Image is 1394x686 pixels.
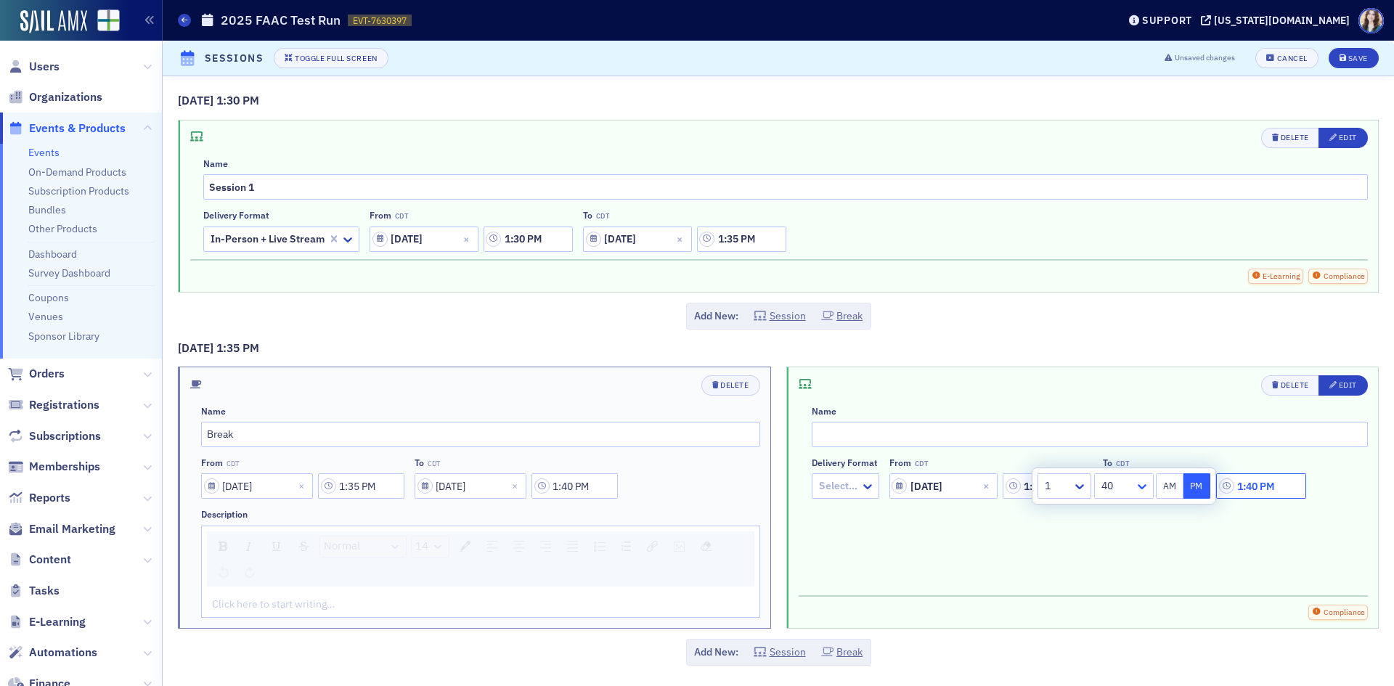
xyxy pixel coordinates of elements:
[415,457,424,468] div: To
[205,51,264,66] h4: Sessions
[28,203,66,216] a: Bundles
[213,562,234,582] div: Undo
[238,536,260,557] div: Italic
[28,330,99,343] a: Sponsor Library
[1261,128,1320,148] button: Delete
[293,473,313,499] button: Close
[29,521,115,537] span: Email Marketing
[29,614,86,630] span: E-Learning
[20,10,87,33] img: SailAMX
[8,89,102,105] a: Organizations
[29,552,71,568] span: Content
[1261,375,1320,396] button: Delete
[694,645,738,660] span: Add New:
[915,460,928,468] span: CDT
[1281,134,1309,142] div: Delete
[508,536,529,557] div: Center
[8,121,126,136] a: Events & Products
[8,583,60,599] a: Tasks
[452,536,478,558] div: rdw-color-picker
[221,12,341,29] h1: 2025 FAAC Test Run
[29,583,60,599] span: Tasks
[28,184,129,197] a: Subscription Products
[1183,473,1211,499] button: PM
[201,457,223,468] div: From
[213,597,749,612] div: rdw-editor
[583,210,592,221] div: To
[29,645,97,661] span: Automations
[216,93,259,107] span: 1:30 PM
[1348,54,1368,62] div: Save
[1103,457,1112,468] div: To
[666,536,693,558] div: rdw-image-control
[1175,52,1235,64] span: Unsaved changes
[211,562,262,582] div: rdw-history-control
[754,645,806,660] button: Session
[639,536,666,558] div: rdw-link-control
[697,226,786,252] input: 00:00 AM
[415,473,526,499] input: MM/DD/YYYY
[317,536,409,558] div: rdw-block-control
[1142,14,1192,27] div: Support
[201,406,226,417] div: Name
[1255,48,1318,68] button: Cancel
[28,248,77,261] a: Dashboard
[1214,14,1350,27] div: [US_STATE][DOMAIN_NAME]
[672,226,692,252] button: Close
[821,309,863,324] button: Break
[178,93,216,107] span: [DATE]
[8,397,99,413] a: Registrations
[8,614,86,630] a: E-Learning
[8,366,65,382] a: Orders
[583,226,692,252] input: MM/DD/YYYY
[531,473,618,499] input: 00:00 AM
[29,59,60,75] span: Users
[1156,473,1183,499] button: AM
[370,226,478,252] input: MM/DD/YYYY
[478,536,586,558] div: rdw-textalign-control
[8,552,71,568] a: Content
[28,291,69,304] a: Coupons
[1318,128,1368,148] button: Edit
[201,473,313,499] input: MM/DD/YYYY
[97,9,120,32] img: SailAMX
[481,536,502,557] div: Left
[589,536,611,557] div: Unordered
[87,9,120,34] a: View Homepage
[693,536,720,558] div: rdw-remove-control
[8,521,115,537] a: Email Marketing
[29,459,100,475] span: Memberships
[29,428,101,444] span: Subscriptions
[642,536,663,557] div: Link
[240,562,259,582] div: Redo
[28,310,63,323] a: Venues
[694,309,738,324] span: Add New:
[29,366,65,382] span: Orders
[1329,48,1379,68] button: Save
[1281,381,1309,389] div: Delete
[412,536,449,557] a: Font Size
[889,473,998,499] input: MM/DD/YYYY
[812,406,836,417] div: Name
[596,212,609,221] span: CDT
[821,645,863,660] button: Break
[8,59,60,75] a: Users
[1261,271,1300,282] span: E-Learning
[669,536,690,557] div: Image
[178,340,216,355] span: [DATE]
[29,89,102,105] span: Organizations
[353,15,407,27] span: EVT-7630397
[28,266,110,279] a: Survey Dashboard
[411,536,449,558] div: rdw-dropdown
[1116,460,1129,468] span: CDT
[28,222,97,235] a: Other Products
[293,536,314,556] div: Strikethrough
[1358,8,1384,33] span: Profile
[484,226,573,252] input: 00:00 AM
[1339,134,1357,142] div: Edit
[978,473,998,499] button: Close
[319,536,407,558] div: rdw-dropdown
[28,146,60,159] a: Events
[507,473,526,499] button: Close
[415,538,428,555] span: 14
